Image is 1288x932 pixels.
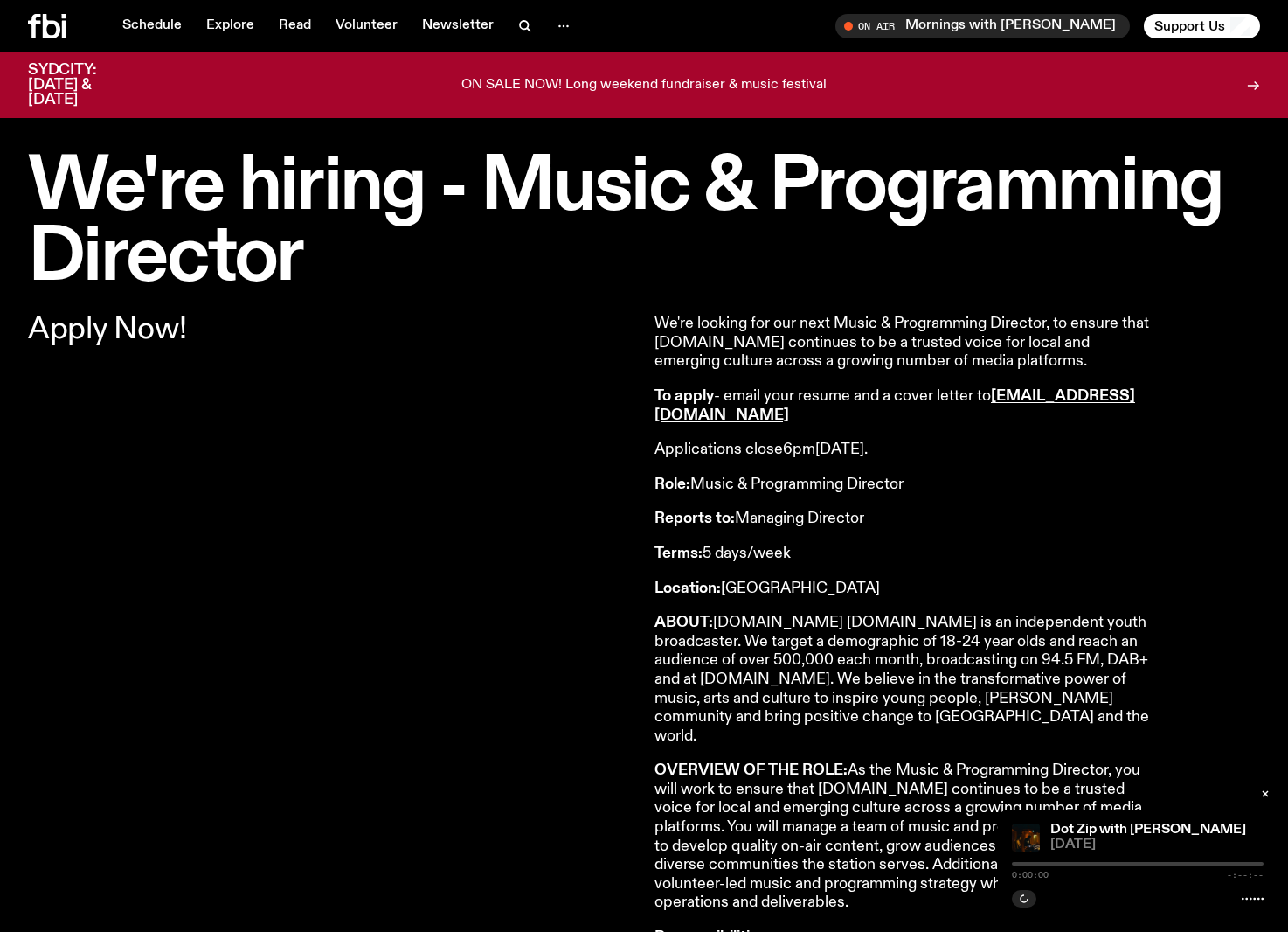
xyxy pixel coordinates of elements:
span: [DATE] [1050,838,1264,852]
button: On AirMornings with [PERSON_NAME] [835,14,1130,38]
p: [GEOGRAPHIC_DATA] [654,580,1158,599]
p: We're looking for our next Music & Programming Director, to ensure that [DOMAIN_NAME] continues t... [654,315,1158,372]
a: Read [268,14,322,38]
span: Support Us [1154,18,1225,34]
a: Volunteer [325,14,408,38]
p: ON SALE NOW! Long weekend fundraiser & music festival [461,78,827,94]
p: [DOMAIN_NAME] [DOMAIN_NAME] is an independent youth broadcaster. We target a demographic of 18-24... [654,614,1158,746]
p: 5 days/week [654,545,1158,564]
strong: OVERVIEW OF THE ROLE: [654,762,848,778]
p: Music & Programming Director [654,476,1158,495]
strong: Terms: [654,546,703,561]
img: Johnny Lieu and Rydeen stand at DJ decks at Oxford Art Factory, the room is dark and low lit in o... [1012,824,1040,852]
strong: Role: [654,476,690,492]
button: Support Us [1144,14,1260,38]
a: Schedule [112,14,192,38]
h3: SYDCITY: [DATE] & [DATE] [28,63,140,108]
span: -:--:-- [1227,871,1264,880]
p: Managing Director [654,510,1158,529]
span: 0:00:00 [1012,871,1049,880]
strong: To apply [654,388,714,404]
p: Apply Now! [28,315,634,344]
h1: We're hiring - Music & Programming Director [28,152,1260,294]
strong: Location: [654,581,721,596]
a: [EMAIL_ADDRESS][DOMAIN_NAME] [654,388,1135,423]
a: Explore [196,14,265,38]
a: Newsletter [412,14,504,38]
a: Dot Zip with [PERSON_NAME] [1050,823,1246,837]
strong: ABOUT: [654,615,713,630]
p: - email your resume and a cover letter to [654,387,1158,425]
p: Applications close 6pm[DATE]. [654,441,1158,460]
strong: Reports to: [654,511,735,526]
p: As the Music & Programming Director, you will work to ensure that [DOMAIN_NAME] continues to be a... [654,762,1158,913]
